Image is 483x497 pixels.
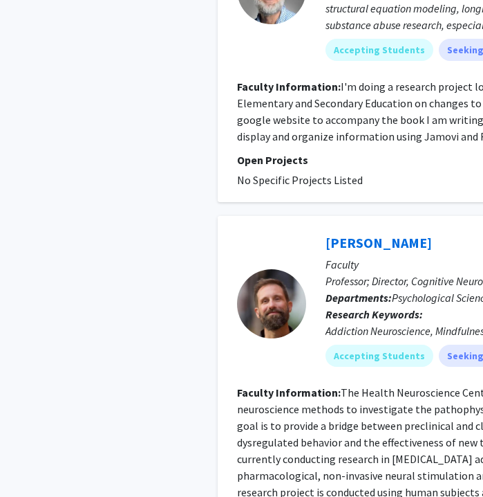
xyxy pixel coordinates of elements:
iframe: Chat [10,435,59,487]
a: [PERSON_NAME] [325,234,432,251]
b: Faculty Information: [237,386,341,399]
mat-chip: Accepting Students [325,345,433,367]
b: Research Keywords: [325,307,423,321]
b: Faculty Information: [237,80,341,93]
mat-chip: Accepting Students [325,39,433,61]
b: Departments: [325,291,392,305]
span: No Specific Projects Listed [237,173,363,187]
